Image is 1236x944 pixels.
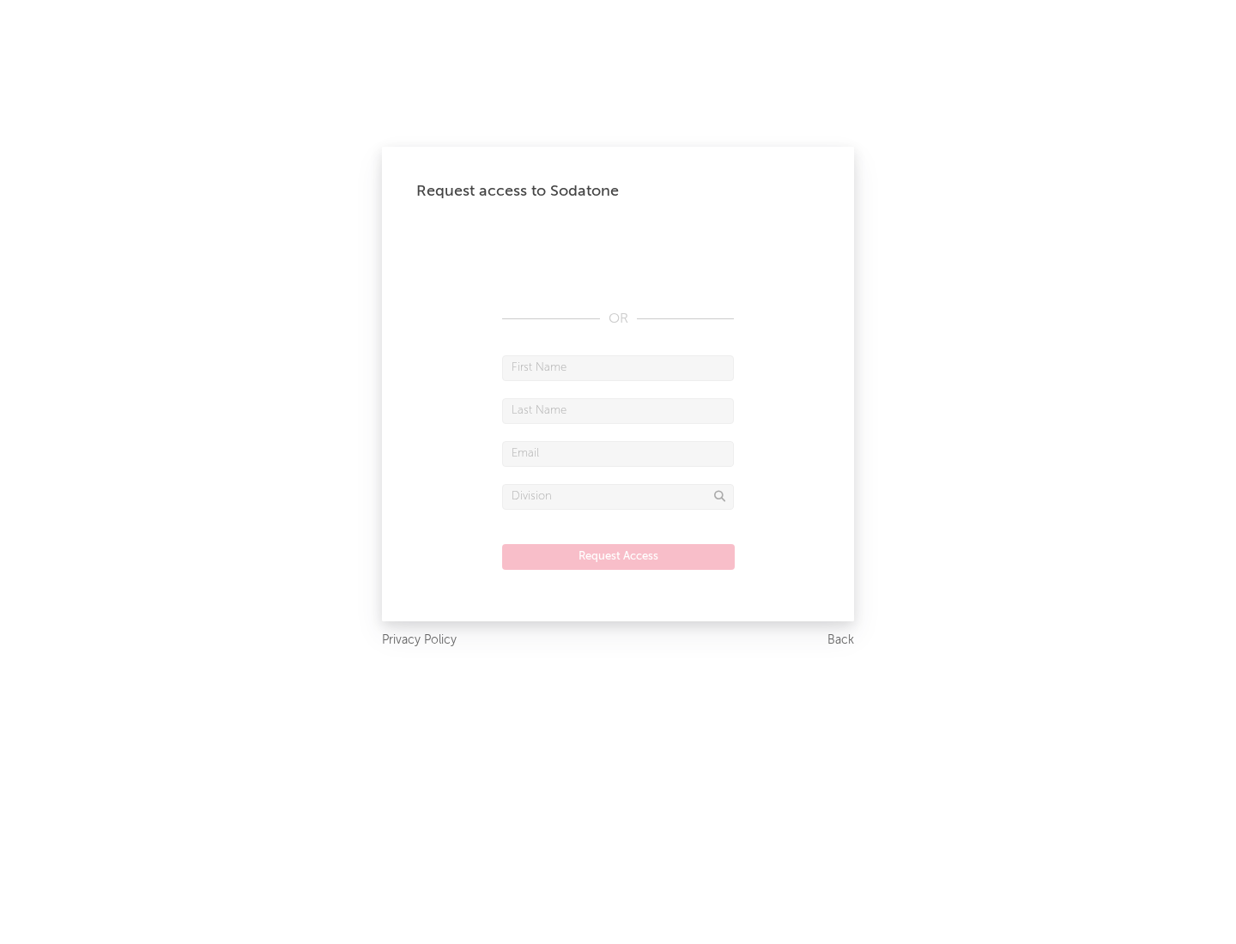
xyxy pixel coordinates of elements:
a: Back [827,630,854,651]
input: Division [502,484,734,510]
input: First Name [502,355,734,381]
div: Request access to Sodatone [416,181,820,202]
button: Request Access [502,544,735,570]
input: Last Name [502,398,734,424]
input: Email [502,441,734,467]
div: OR [502,309,734,330]
a: Privacy Policy [382,630,457,651]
